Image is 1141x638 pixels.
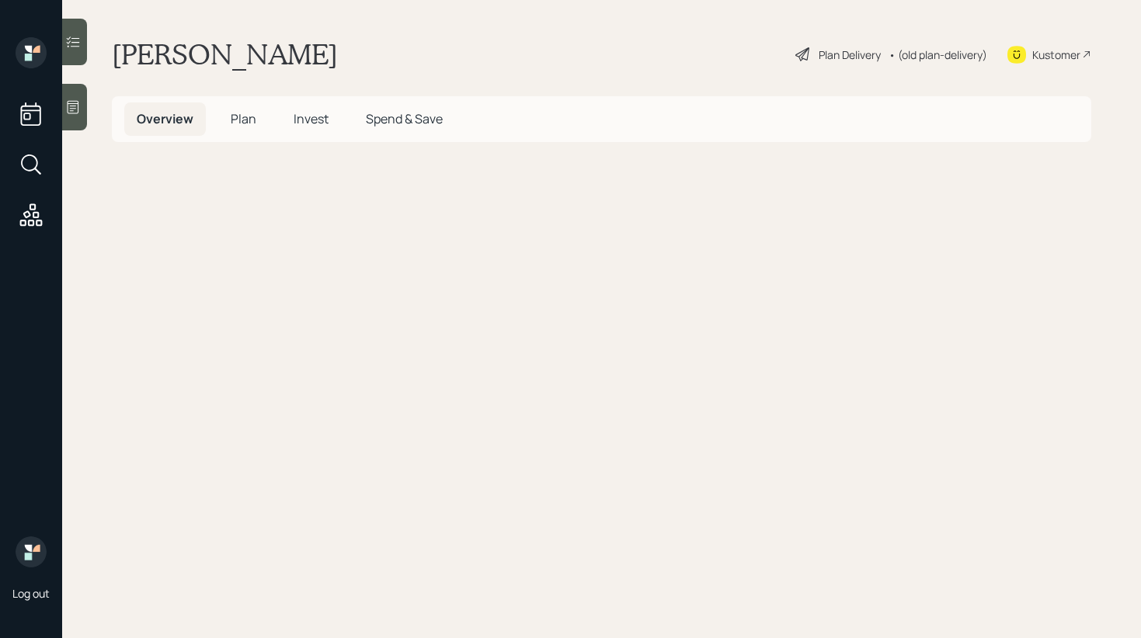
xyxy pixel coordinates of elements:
span: Spend & Save [366,110,443,127]
div: Plan Delivery [819,47,881,63]
div: Kustomer [1032,47,1080,63]
img: retirable_logo.png [16,536,47,567]
div: • (old plan-delivery) [889,47,987,63]
span: Invest [294,110,329,127]
span: Plan [231,110,256,127]
div: Log out [12,586,50,601]
h1: [PERSON_NAME] [112,37,338,71]
span: Overview [137,110,193,127]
